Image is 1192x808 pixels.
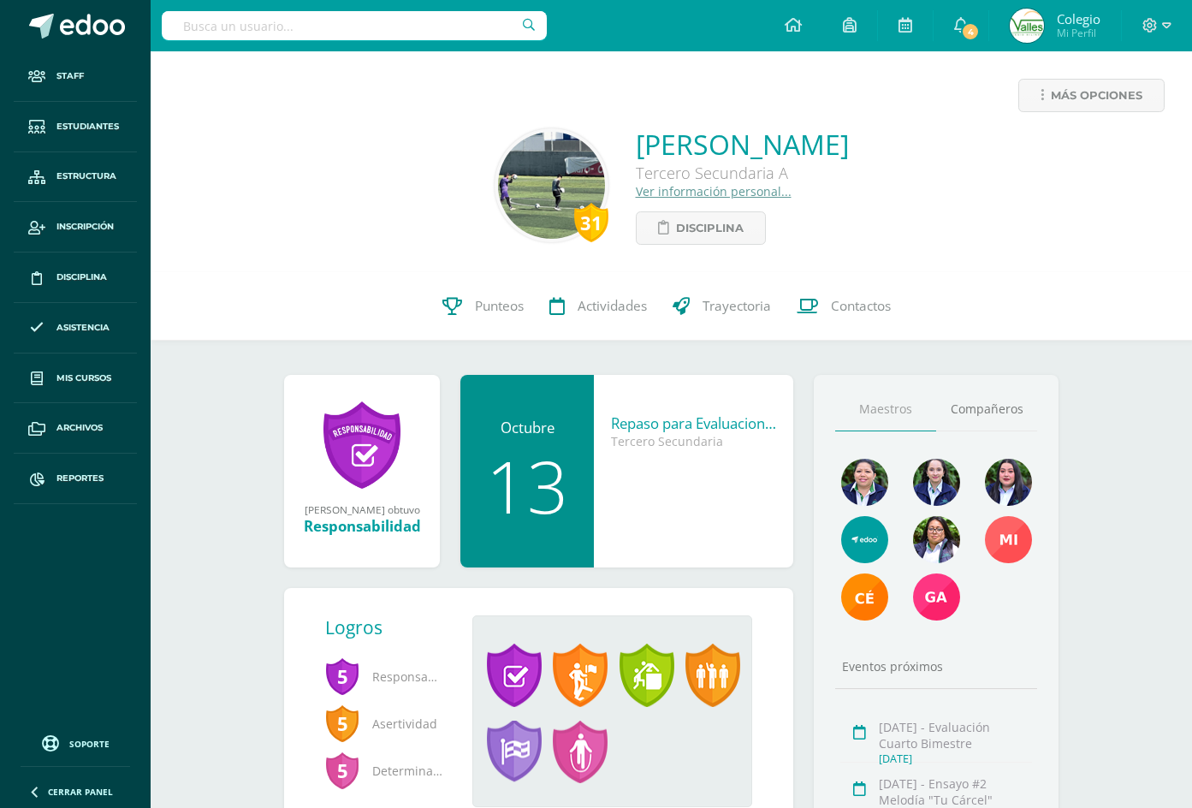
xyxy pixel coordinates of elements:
a: Compañeros [936,388,1037,431]
a: Archivos [14,403,137,454]
span: Colegio [1057,10,1100,27]
a: Estudiantes [14,102,137,152]
div: Logros [325,615,459,639]
span: Responsabilidad [325,653,445,700]
img: 6662caab5368120307d9ba51037d29bc.png [1010,9,1044,43]
a: Más opciones [1018,79,1165,112]
a: Punteos [430,272,537,341]
a: Inscripción [14,202,137,253]
img: 5b8c12e4516f7265a21b34c84a56d853.png [498,132,605,239]
span: Asertividad [325,700,445,747]
span: Archivos [56,421,103,435]
div: [DATE] - Evaluación Cuarto Bimestre [879,719,1032,752]
div: Eventos próximos [835,658,1037,674]
img: e4592216d3fc84dab095ec77361778a2.png [985,516,1032,563]
span: Disciplina [676,212,744,244]
a: Disciplina [636,211,766,245]
span: Estudiantes [56,120,119,134]
img: d7b58b3ee24904eb3feedff3d7c47cbf.png [841,459,888,506]
div: [PERSON_NAME] obtuvo [301,502,423,516]
a: [PERSON_NAME] [636,126,849,163]
span: Disciplina [56,270,107,284]
span: Estructura [56,169,116,183]
input: Busca un usuario... [162,11,547,40]
a: Actividades [537,272,660,341]
img: e13555400e539d49a325e37c8b84e82e.png [841,516,888,563]
span: 4 [961,22,980,41]
img: 70cc21b8d61c418a4b6ede52432d9ed3.png [913,573,960,621]
a: Ver información personal... [636,183,792,199]
div: [DATE] [879,752,1032,766]
span: Cerrar panel [48,786,113,798]
span: Reportes [56,472,104,485]
div: Responsabilidad [301,516,423,536]
a: Trayectoria [660,272,784,341]
a: Mis cursos [14,353,137,404]
a: Soporte [21,731,130,754]
a: Contactos [784,272,904,341]
div: Tercero Secundaria A [636,163,849,183]
a: Staff [14,51,137,102]
img: 9fe7580334846c559dff5945f0b8902e.png [841,573,888,621]
span: Asistencia [56,321,110,335]
a: Disciplina [14,253,137,303]
span: Soporte [69,738,110,750]
a: Estructura [14,152,137,203]
img: 7c64f4cdc1fa2a2a08272f32eb53ba45.png [913,459,960,506]
span: 5 [325,656,359,696]
span: Determinación [325,747,445,794]
span: Contactos [831,297,891,315]
a: Asistencia [14,303,137,353]
span: Inscripción [56,220,114,234]
div: 13 [477,450,577,522]
img: f9c4b7d77c5e1bd20d7484783103f9b1.png [985,459,1032,506]
div: 31 [574,203,608,242]
span: Mi Perfil [1057,26,1100,40]
span: Mis cursos [56,371,111,385]
div: Repaso para Evaluaciones de Cierre - PRIMARIA y SECUNDARIA [611,413,776,433]
span: 5 [325,704,359,743]
span: 5 [325,751,359,790]
div: Octubre [477,418,577,437]
span: Punteos [475,297,524,315]
img: 7052225f9b8468bfa6811723bfd0aac5.png [913,516,960,563]
span: Actividades [578,297,647,315]
span: Staff [56,69,84,83]
div: [DATE] - Ensayo #2 Melodía "Tu Cárcel" [879,775,1032,808]
span: Trayectoria [703,297,771,315]
span: Más opciones [1051,80,1142,111]
div: Tercero Secundaria [611,433,776,449]
a: Maestros [835,388,936,431]
a: Reportes [14,454,137,504]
